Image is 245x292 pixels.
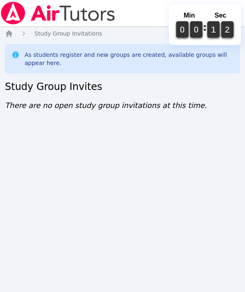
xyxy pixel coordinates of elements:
[5,80,240,93] h2: Study Group Invites
[5,29,240,38] nav: Breadcrumb
[25,51,234,67] div: As students register and new groups are created, available groups will appear here.
[34,30,102,37] span: Study Group Invitations
[34,29,102,38] a: Study Group Invitations
[5,101,207,110] span: There are no open study group invitations at this time.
